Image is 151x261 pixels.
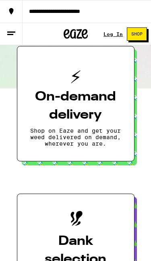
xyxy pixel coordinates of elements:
h3: On-demand delivery [30,88,121,124]
span: Shop [131,32,143,36]
p: Shop on Eaze and get your weed delivered on demand, wherever you are. [30,127,121,147]
button: On-demand deliveryShop on Eaze and get your weed delivered on demand, wherever you are. [17,46,134,161]
a: Log In [103,31,123,37]
a: Shop [123,27,151,41]
button: Shop [127,27,147,41]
